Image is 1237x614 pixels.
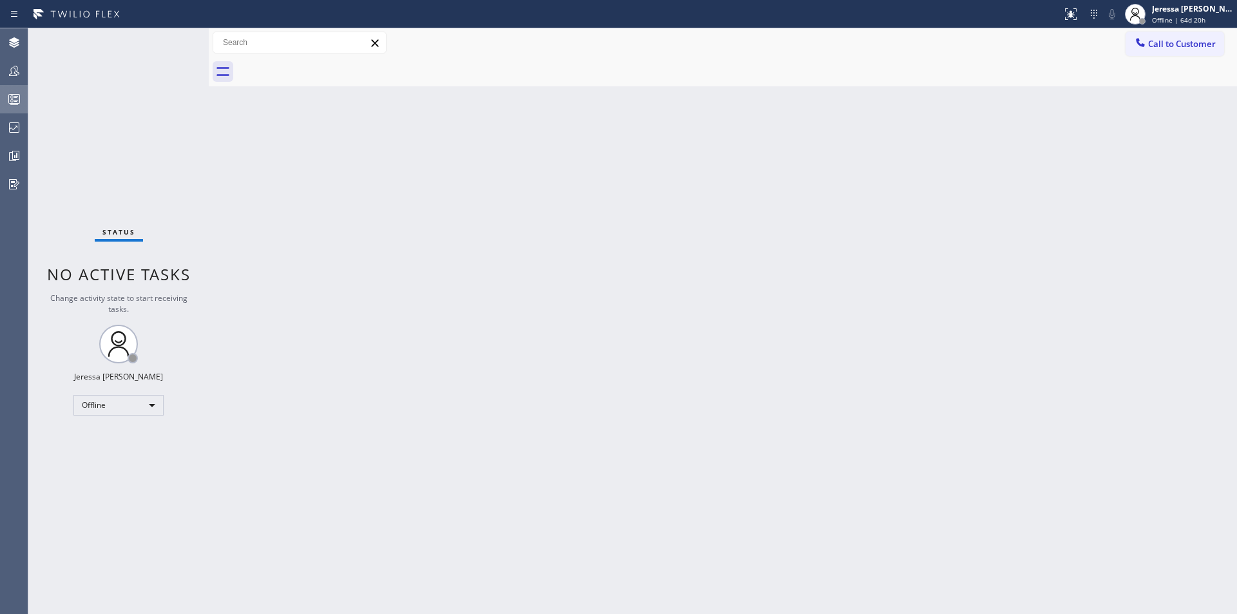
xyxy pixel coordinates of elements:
[102,227,135,236] span: Status
[213,32,386,53] input: Search
[73,395,164,416] div: Offline
[1148,38,1216,50] span: Call to Customer
[1103,5,1121,23] button: Mute
[1152,15,1205,24] span: Offline | 64d 20h
[74,371,163,382] div: Jeressa [PERSON_NAME]
[1126,32,1224,56] button: Call to Customer
[1152,3,1233,14] div: Jeressa [PERSON_NAME]
[47,264,191,285] span: No active tasks
[50,293,187,314] span: Change activity state to start receiving tasks.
